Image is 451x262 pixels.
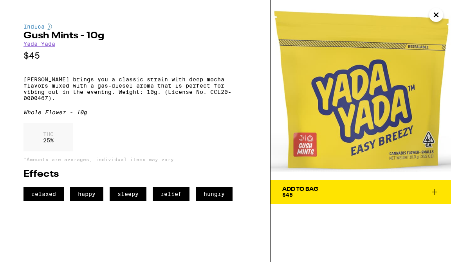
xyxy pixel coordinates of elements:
p: THC [43,131,54,137]
div: 25 % [23,123,73,151]
span: relief [153,187,189,201]
button: Add To Bag$45 [271,180,451,204]
span: sleepy [110,187,146,201]
button: Close [429,8,443,22]
p: $45 [23,51,246,61]
span: relaxed [23,187,64,201]
a: Yada Yada [23,41,55,47]
span: Hi. Need any help? [15,5,67,12]
p: *Amounts are averages, individual items may vary. [23,157,246,162]
div: Indica [23,23,246,30]
img: indicaColor.svg [47,23,52,30]
div: Add To Bag [282,187,318,192]
h2: Effects [23,170,246,179]
h2: Gush Mints - 10g [23,31,246,41]
div: Whole Flower - 10g [23,109,246,115]
span: hungry [196,187,233,201]
span: happy [70,187,103,201]
span: $45 [282,192,293,198]
p: [PERSON_NAME] brings you a classic strain with deep mocha flavors mixed with a gas-diesel aroma t... [23,76,246,101]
